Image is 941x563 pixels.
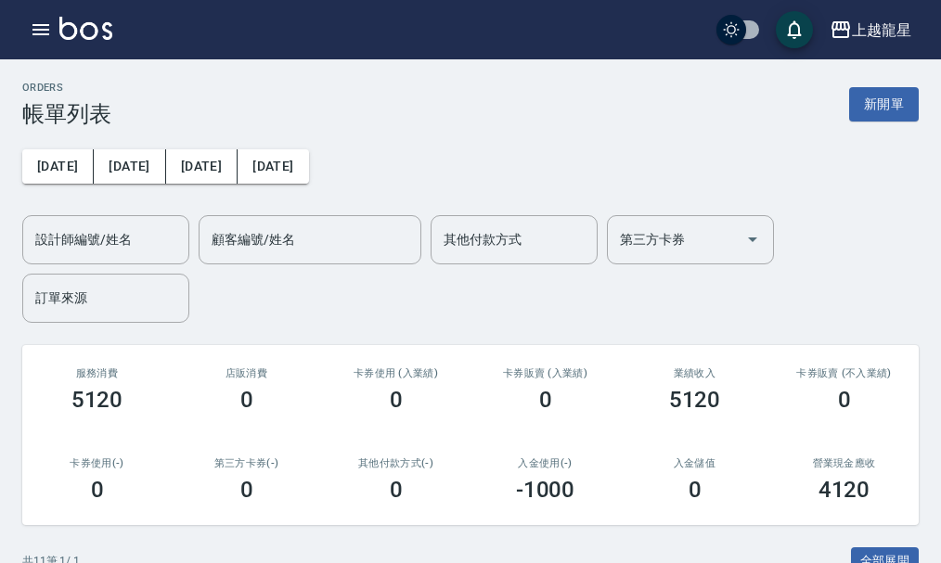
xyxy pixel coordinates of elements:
h3: -1000 [516,477,575,503]
h3: 0 [689,477,702,503]
h2: 卡券販賣 (不入業績) [792,367,896,379]
button: [DATE] [166,149,238,184]
h2: 店販消費 [194,367,299,379]
h3: 服務消費 [45,367,149,379]
h3: 0 [91,477,104,503]
h3: 0 [390,477,403,503]
h2: 卡券使用(-) [45,457,149,469]
h3: 5120 [669,387,721,413]
h2: 其他付款方式(-) [343,457,448,469]
h2: 入金使用(-) [493,457,598,469]
button: [DATE] [22,149,94,184]
h2: 營業現金應收 [792,457,896,469]
h2: 卡券使用 (入業績) [343,367,448,379]
button: save [776,11,813,48]
h3: 5120 [71,387,123,413]
a: 新開單 [849,95,919,112]
h3: 帳單列表 [22,101,111,127]
button: [DATE] [94,149,165,184]
h3: 4120 [819,477,870,503]
button: Open [738,224,767,254]
h2: 卡券販賣 (入業績) [493,367,598,379]
h3: 0 [838,387,851,413]
h2: 入金儲值 [642,457,747,469]
div: 上越龍星 [852,19,911,42]
h3: 0 [539,387,552,413]
h2: 第三方卡券(-) [194,457,299,469]
button: 新開單 [849,87,919,122]
h3: 0 [240,387,253,413]
h2: ORDERS [22,82,111,94]
img: Logo [59,17,112,40]
h2: 業績收入 [642,367,747,379]
h3: 0 [240,477,253,503]
h3: 0 [390,387,403,413]
button: 上越龍星 [822,11,919,49]
button: [DATE] [238,149,308,184]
